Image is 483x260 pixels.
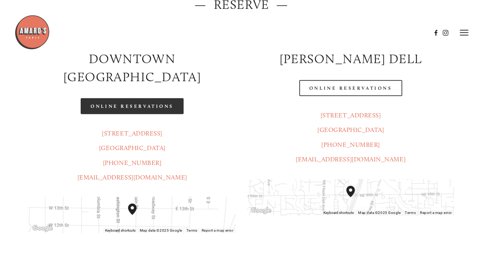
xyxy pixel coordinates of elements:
a: Online Reservations [299,80,402,96]
h2: Downtown [GEOGRAPHIC_DATA] [29,50,236,86]
a: [STREET_ADDRESS] [102,129,162,137]
span: Map data ©2025 Google [140,228,182,232]
div: Amaro's Table 1220 Main Street vancouver, United States [128,204,145,226]
button: Keyboard shortcuts [105,228,136,233]
a: [PHONE_NUMBER] [103,159,162,167]
a: Open this area in Google Maps (opens a new window) [31,224,54,233]
a: Report a map error [202,228,234,232]
a: Report a map error [420,211,452,215]
img: Google [249,206,273,215]
a: [PHONE_NUMBER] [322,141,380,149]
a: Online Reservations [81,98,183,114]
a: Terms [186,228,197,232]
a: [STREET_ADDRESS] [321,111,381,119]
a: [EMAIL_ADDRESS][DOMAIN_NAME] [296,155,406,163]
a: [EMAIL_ADDRESS][DOMAIN_NAME] [77,173,187,181]
a: Open this area in Google Maps (opens a new window) [249,206,273,215]
div: Amaro's Table 816 Northeast 98th Circle Vancouver, WA, 98665, United States [346,186,363,209]
a: [GEOGRAPHIC_DATA] [99,144,166,152]
img: Google [31,224,54,233]
a: [GEOGRAPHIC_DATA] [317,126,384,134]
img: Amaro's Table [15,15,50,50]
button: Keyboard shortcuts [323,210,354,215]
span: Map data ©2025 Google [358,211,401,215]
a: Terms [405,211,416,215]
